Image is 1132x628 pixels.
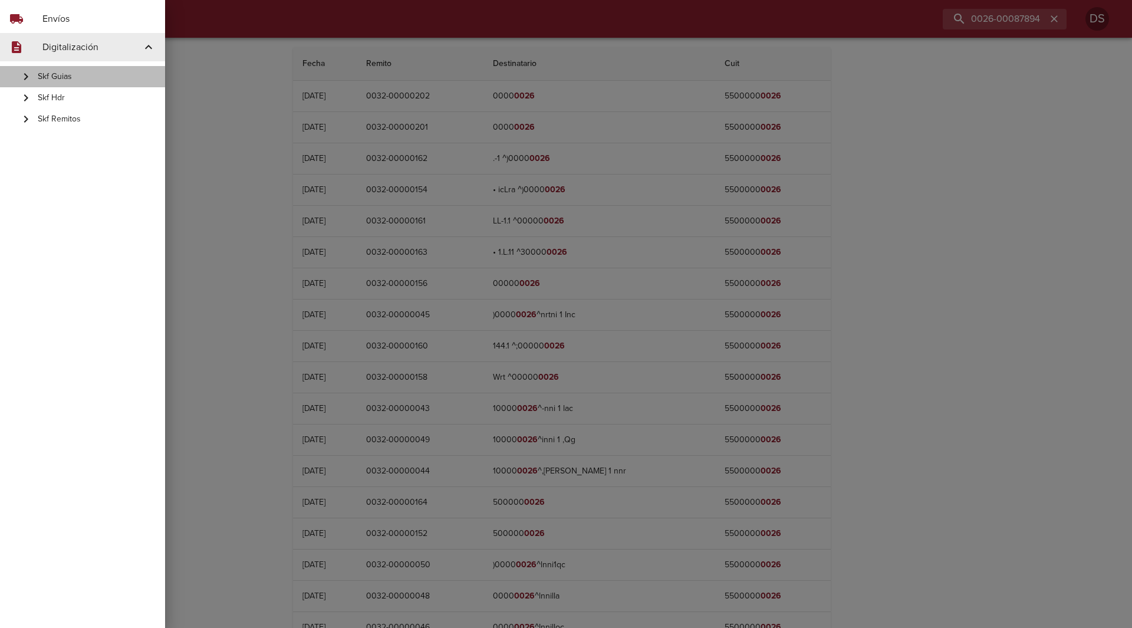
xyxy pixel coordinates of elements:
span: Skf Hdr [38,92,156,104]
span: Digitalización [42,40,141,54]
span: Envíos [42,12,156,26]
span: local_shipping [9,12,24,26]
span: Skf Remitos [38,113,156,125]
span: Skf Guias [38,71,156,83]
span: description [9,40,24,54]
